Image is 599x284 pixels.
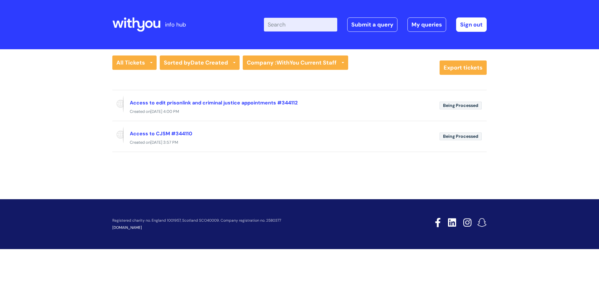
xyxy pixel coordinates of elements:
[440,102,482,109] span: Being Processed
[112,225,142,230] a: [DOMAIN_NAME]
[112,139,487,147] div: Created on
[112,219,391,223] p: Registered charity no. England 1001957, Scotland SCO40009. Company registration no. 2580377
[150,140,178,145] span: [DATE] 3:57 PM
[407,17,446,32] a: My queries
[276,59,337,66] strong: WithYou Current Staff
[264,17,487,32] div: | -
[112,95,124,113] span: Reported via portal
[150,109,179,114] span: [DATE] 4:00 PM
[112,126,124,144] span: Reported via portal
[243,55,348,70] a: Company :WithYou Current Staff
[191,59,228,66] b: Date Created
[456,17,487,32] a: Sign out
[130,99,298,106] a: Access to edit prisonlink and criminal justice appointments #344112
[130,130,192,137] a: Access to CJSM #344110
[165,20,186,30] p: info hub
[347,17,397,32] a: Submit a query
[264,18,337,31] input: Search
[112,108,487,116] div: Created on
[160,55,240,70] a: Sorted byDate Created
[440,60,487,75] a: Export tickets
[440,132,482,140] span: Being Processed
[112,55,157,70] a: All Tickets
